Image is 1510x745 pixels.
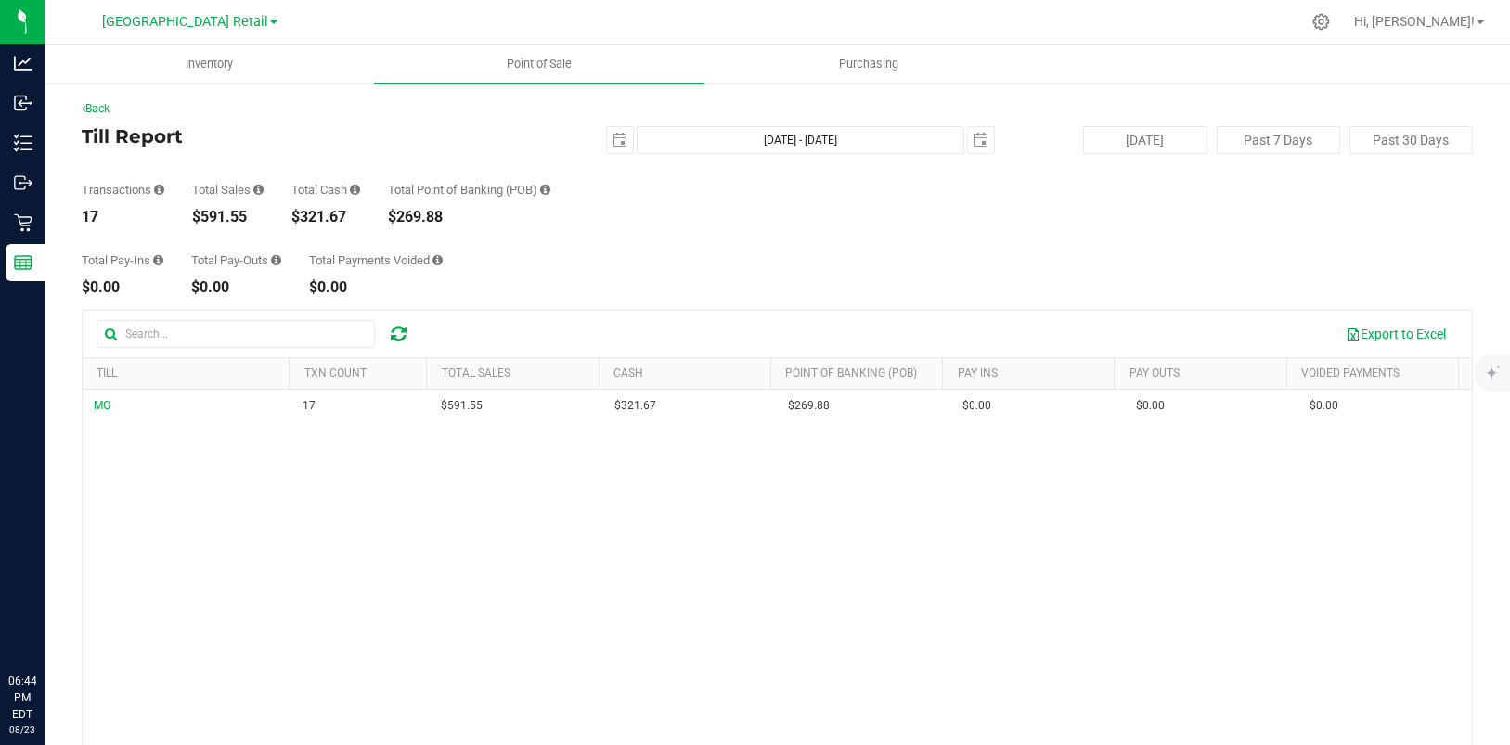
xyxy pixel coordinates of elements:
button: [DATE] [1083,126,1207,154]
a: Purchasing [704,45,1034,83]
i: Sum of all successful, non-voided cash payment transaction amounts (excluding tips and transactio... [350,184,360,196]
inline-svg: Inbound [14,94,32,112]
div: Total Cash [291,184,360,196]
span: $269.88 [788,397,830,415]
span: select [968,127,994,153]
inline-svg: Retail [14,213,32,232]
a: Cash [613,366,643,379]
a: Point of Sale [374,45,703,83]
iframe: Resource center unread badge [55,594,77,616]
p: 06:44 PM EDT [8,673,36,723]
div: Total Pay-Ins [82,254,163,266]
div: $269.88 [388,210,550,225]
h4: Till Report [82,126,546,147]
a: TXN Count [304,366,367,379]
inline-svg: Inventory [14,134,32,152]
span: 17 [303,397,316,415]
span: MG [94,399,110,412]
span: [GEOGRAPHIC_DATA] Retail [102,14,268,30]
div: Total Sales [192,184,264,196]
a: Back [82,102,110,115]
div: Total Payments Voided [309,254,443,266]
inline-svg: Analytics [14,54,32,72]
input: Search... [97,320,375,348]
button: Past 30 Days [1349,126,1473,154]
i: Sum of all voided payment transaction amounts (excluding tips and transaction fees) within the da... [432,254,443,266]
inline-svg: Outbound [14,173,32,192]
div: $0.00 [309,280,443,295]
span: $321.67 [614,397,656,415]
span: $0.00 [1310,397,1338,415]
div: $591.55 [192,210,264,225]
span: $0.00 [1136,397,1165,415]
i: Count of all successful payment transactions, possibly including voids, refunds, and cash-back fr... [154,184,164,196]
span: Inventory [161,56,258,72]
i: Sum of all cash pay-outs removed from tills within the date range. [271,254,281,266]
a: Pay Outs [1129,366,1180,379]
p: 08/23 [8,723,36,737]
i: Sum of all cash pay-ins added to tills within the date range. [153,254,163,266]
div: $0.00 [82,280,163,295]
inline-svg: Reports [14,253,32,272]
span: $0.00 [962,397,991,415]
span: $591.55 [441,397,483,415]
a: Till [97,366,117,379]
a: Pay Ins [958,366,998,379]
span: Hi, [PERSON_NAME]! [1354,14,1475,29]
div: Total Point of Banking (POB) [388,184,550,196]
div: Total Pay-Outs [191,254,281,266]
span: Point of Sale [482,56,597,72]
a: Point of Banking (POB) [785,366,917,379]
a: Total Sales [442,366,510,379]
iframe: Resource center [19,597,74,652]
div: $321.67 [291,210,360,225]
a: Voided Payments [1301,366,1400,379]
div: Transactions [82,184,164,196]
div: Manage settings [1310,13,1333,31]
div: $0.00 [191,280,281,295]
span: select [607,127,633,153]
span: Purchasing [814,56,923,72]
button: Export to Excel [1334,318,1458,350]
i: Sum of all successful, non-voided payment transaction amounts (excluding tips and transaction fee... [253,184,264,196]
a: Inventory [45,45,374,83]
div: 17 [82,210,164,225]
i: Sum of the successful, non-voided point-of-banking payment transaction amounts, both via payment ... [540,184,550,196]
button: Past 7 Days [1217,126,1340,154]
